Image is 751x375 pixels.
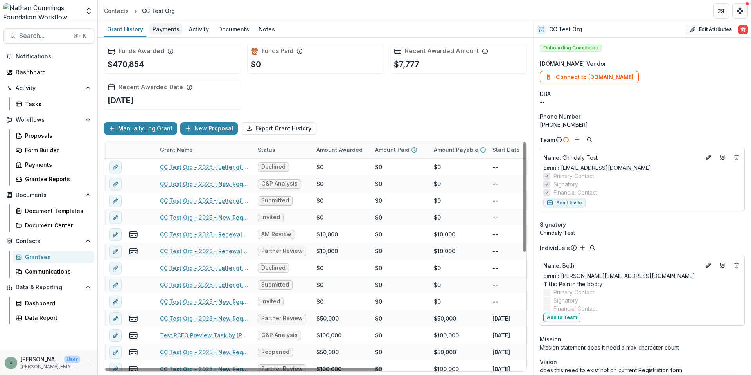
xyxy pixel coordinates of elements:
[553,188,597,197] span: Financial Contact
[375,213,382,222] div: $0
[109,346,122,359] button: edit
[25,299,88,307] div: Dashboard
[109,195,122,207] button: edit
[109,228,122,241] button: edit
[25,314,88,322] div: Data Report
[16,117,82,123] span: Workflows
[492,213,498,222] p: --
[16,68,88,76] div: Dashboard
[492,365,510,373] p: [DATE]
[434,163,441,171] div: $0
[316,180,323,188] div: $0
[3,82,94,94] button: Open Activity
[104,22,146,37] a: Grant History
[20,355,61,363] p: [PERSON_NAME]
[572,135,582,144] button: Add
[261,231,291,238] span: AM Review
[540,90,551,98] span: DBA
[149,23,183,35] div: Payments
[109,329,122,342] button: edit
[492,163,498,171] p: --
[160,331,248,339] a: Test PCEO Preview Task by [PERSON_NAME]
[119,83,183,91] h2: Recent Awarded Date
[492,314,510,323] p: [DATE]
[578,243,587,252] button: Add
[434,365,459,373] div: $100,000
[394,58,419,70] p: $7,777
[312,146,367,154] div: Amount Awarded
[262,47,293,55] h2: Funds Paid
[492,264,498,272] p: --
[553,288,594,296] span: Primary Contact
[13,311,94,324] a: Data Report
[434,264,441,272] div: $0
[160,197,248,205] a: CC Test Org - 2025 - Letter of Inquiry
[312,141,370,158] div: Amount Awarded
[704,153,713,162] button: Edit
[429,141,488,158] div: Amount Payable
[375,297,382,306] div: $0
[540,220,566,229] span: Signatory
[160,213,248,222] a: CC Test Org - 2025 - New Request Application
[375,281,382,289] div: $0
[434,281,441,289] div: $0
[109,262,122,274] button: edit
[434,331,459,339] div: $100,000
[316,264,323,272] div: $0
[549,26,582,33] h2: CC Test Org
[16,238,82,245] span: Contacts
[375,314,382,323] div: $0
[543,261,701,270] p: Beth
[375,146,410,154] p: Amount Paid
[13,144,94,157] a: Form Builder
[543,153,701,162] a: Name: Chindaly Test
[492,281,498,289] p: --
[25,146,88,154] div: Form Builder
[370,141,429,158] div: Amount Paid
[155,141,253,158] div: Grant Name
[83,358,93,368] button: More
[543,164,651,172] a: Email: [EMAIL_ADDRESS][DOMAIN_NAME]
[540,366,745,374] p: does this need to exist not on current Registration form
[716,259,729,272] a: Go to contact
[713,3,729,19] button: Partners
[109,279,122,291] button: edit
[543,164,559,171] span: Email:
[540,121,745,129] div: [PHONE_NUMBER]
[13,97,94,110] a: Tasks
[316,247,338,255] div: $10,000
[16,85,82,92] span: Activity
[540,229,745,237] div: Chindaly Test
[25,132,88,140] div: Proposals
[160,230,248,238] a: CC Test Org - 2025 - Renewal Request Application
[129,247,138,256] button: view-payments
[543,272,559,279] span: Email:
[405,47,479,55] h2: Recent Awarded Amount
[160,180,248,188] a: CC Test Org - 2025 - New Request Application
[488,141,546,158] div: Start Date
[540,244,570,252] p: Individuals
[261,180,298,187] span: G&P Analysis
[261,298,280,305] span: Invited
[109,178,122,190] button: edit
[540,335,561,343] span: Mission
[3,50,94,63] button: Notifications
[434,314,456,323] div: $50,000
[732,3,748,19] button: Get Help
[215,23,252,35] div: Documents
[261,281,289,288] span: Submitted
[109,211,122,224] button: edit
[160,163,248,171] a: CC Test Org - 2025 - Letter of Inquiry
[155,146,198,154] div: Grant Name
[13,129,94,142] a: Proposals
[19,32,69,40] span: Search...
[20,363,80,370] p: [PERSON_NAME][EMAIL_ADDRESS][PERSON_NAME][DOMAIN_NAME]
[375,365,382,373] div: $0
[543,272,695,280] a: Email: [PERSON_NAME][EMAIL_ADDRESS][DOMAIN_NAME]
[434,197,441,205] div: $0
[261,315,303,322] span: Partner Review
[738,25,748,34] button: Delete
[540,98,745,106] div: --
[261,248,303,254] span: Partner Review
